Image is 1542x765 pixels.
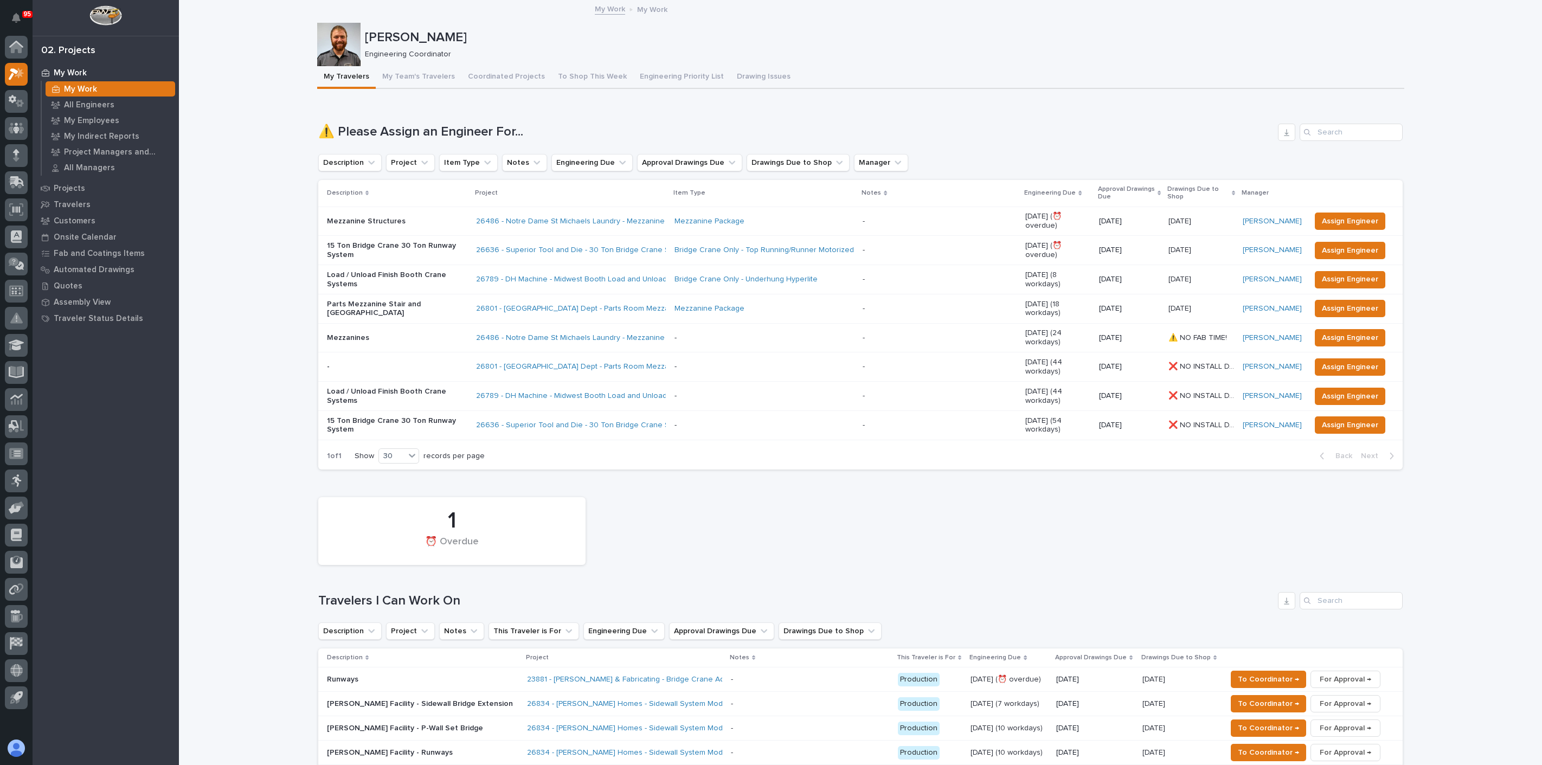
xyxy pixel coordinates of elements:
[1322,390,1378,403] span: Assign Engineer
[33,310,179,326] a: Traveler Status Details
[42,81,179,97] a: My Work
[731,748,733,757] div: -
[1168,302,1193,313] p: [DATE]
[386,154,435,171] button: Project
[1025,212,1090,230] p: [DATE] (⏰ overdue)
[971,724,1047,733] p: [DATE] (10 workdays)
[64,116,119,126] p: My Employees
[318,741,1403,765] tr: [PERSON_NAME] Facility - Runways26834 - [PERSON_NAME] Homes - Sidewall System Modification and P-...
[476,391,693,401] a: 26789 - DH Machine - Midwest Booth Load and Unload Station
[1099,275,1160,284] p: [DATE]
[1231,744,1306,761] button: To Coordinator →
[1025,358,1090,376] p: [DATE] (44 workdays)
[1168,243,1193,255] p: [DATE]
[365,50,1396,59] p: Engineering Coordinator
[1300,592,1403,609] input: Search
[33,229,179,245] a: Onsite Calendar
[1243,333,1302,343] a: [PERSON_NAME]
[633,66,730,89] button: Engineering Priority List
[1329,451,1352,461] span: Back
[1142,673,1167,684] p: [DATE]
[1315,300,1385,317] button: Assign Engineer
[1025,241,1090,260] p: [DATE] (⏰ overdue)
[1300,124,1403,141] input: Search
[33,65,179,81] a: My Work
[33,245,179,261] a: Fab and Coatings Items
[1142,697,1167,709] p: [DATE]
[1025,387,1090,406] p: [DATE] (44 workdays)
[862,187,881,199] p: Notes
[327,724,517,733] p: [PERSON_NAME] Facility - P-Wall Set Bridge
[863,333,865,343] div: -
[1099,391,1160,401] p: [DATE]
[1311,451,1357,461] button: Back
[674,217,744,226] a: Mezzanine Package
[318,154,382,171] button: Description
[1099,304,1160,313] p: [DATE]
[898,722,940,735] div: Production
[1238,722,1299,735] span: To Coordinator →
[54,265,134,275] p: Automated Drawings
[1099,217,1160,226] p: [DATE]
[897,652,955,664] p: This Traveler is For
[318,443,350,470] p: 1 of 1
[318,236,1403,265] tr: 15 Ton Bridge Crane 30 Ton Runway System26636 - Superior Tool and Die - 30 Ton Bridge Crane Syste...
[318,716,1403,741] tr: [PERSON_NAME] Facility - P-Wall Set Bridge26834 - [PERSON_NAME] Homes - Sidewall System Modificat...
[1315,213,1385,230] button: Assign Engineer
[365,30,1400,46] p: [PERSON_NAME]
[1098,183,1155,203] p: Approval Drawings Due
[54,216,95,226] p: Customers
[1168,215,1193,226] p: [DATE]
[1315,329,1385,346] button: Assign Engineer
[33,213,179,229] a: Customers
[64,163,115,173] p: All Managers
[327,675,517,684] p: Runways
[1315,388,1385,405] button: Assign Engineer
[1056,724,1134,733] p: [DATE]
[551,66,633,89] button: To Shop This Week
[863,391,865,401] div: -
[1142,722,1167,733] p: [DATE]
[1167,183,1229,203] p: Drawings Due to Shop
[318,265,1403,294] tr: Load / Unload Finish Booth Crane Systems26789 - DH Machine - Midwest Booth Load and Unload Statio...
[327,300,467,318] p: Parts Mezzanine Stair and [GEOGRAPHIC_DATA]
[1320,746,1371,759] span: For Approval →
[863,246,865,255] div: -
[1315,242,1385,259] button: Assign Engineer
[1242,187,1269,199] p: Manager
[476,333,712,343] a: 26486 - Notre Dame St Michaels Laundry - Mezzanine Components
[1056,699,1134,709] p: [DATE]
[54,281,82,291] p: Quotes
[489,622,579,640] button: This Traveler is For
[1243,362,1302,371] a: [PERSON_NAME]
[898,746,940,760] div: Production
[327,416,467,435] p: 15 Ton Bridge Crane 30 Ton Runway System
[14,13,28,30] div: Notifications95
[327,387,467,406] p: Load / Unload Finish Booth Crane Systems
[54,200,91,210] p: Travelers
[318,207,1403,236] tr: Mezzanine Structures26486 - Notre Dame St Michaels Laundry - Mezzanine Components Mezzanine Packa...
[527,699,828,709] a: 26834 - [PERSON_NAME] Homes - Sidewall System Modification and P-Wall Set System
[1055,652,1127,664] p: Approval Drawings Due
[1310,719,1380,737] button: For Approval →
[1142,746,1167,757] p: [DATE]
[1315,271,1385,288] button: Assign Engineer
[1099,246,1160,255] p: [DATE]
[42,97,179,112] a: All Engineers
[502,154,547,171] button: Notes
[1357,451,1403,461] button: Next
[54,184,85,194] p: Projects
[1315,416,1385,434] button: Assign Engineer
[54,68,87,78] p: My Work
[1310,671,1380,688] button: For Approval →
[1243,421,1302,430] a: [PERSON_NAME]
[42,128,179,144] a: My Indirect Reports
[1238,746,1299,759] span: To Coordinator →
[318,124,1274,140] h1: ⚠️ Please Assign an Engineer For...
[1320,673,1371,686] span: For Approval →
[637,154,742,171] button: Approval Drawings Due
[318,593,1274,609] h1: Travelers I Can Work On
[674,333,854,343] p: -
